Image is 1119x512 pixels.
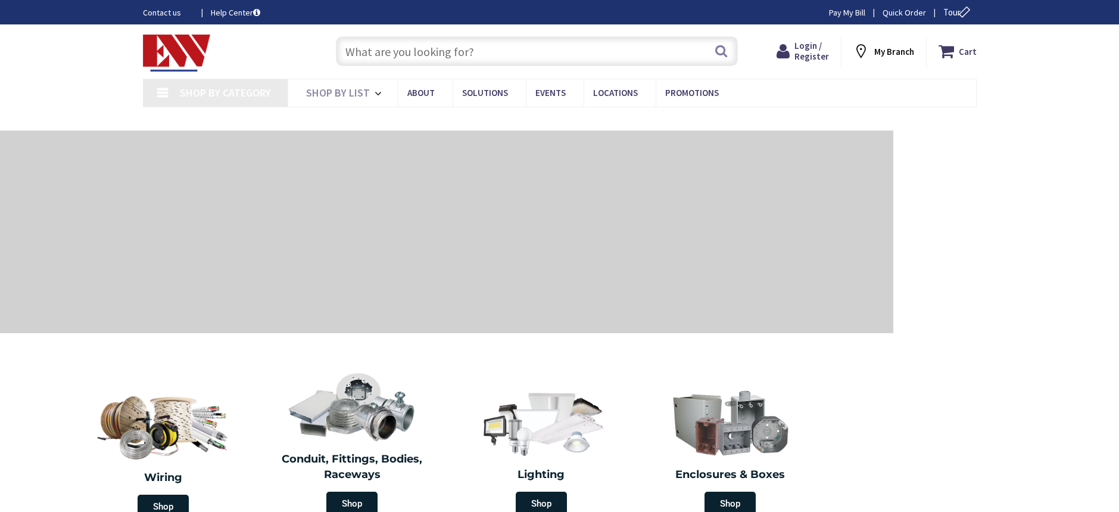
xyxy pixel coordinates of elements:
span: Shop By List [306,86,370,100]
a: Login / Register [777,41,829,62]
h2: Conduit, Fittings, Bodies, Raceways [267,452,438,482]
input: What are you looking for? [336,36,738,66]
a: Contact us [143,7,192,18]
span: Events [535,87,566,98]
h2: Lighting [456,467,627,483]
span: Tour [943,7,974,18]
h2: Enclosures & Boxes [645,467,816,483]
span: Login / Register [794,40,829,62]
strong: Cart [959,41,977,62]
a: Help Center [211,7,260,18]
h2: Wiring [74,470,252,486]
span: Promotions [665,87,719,98]
a: Cart [939,41,977,62]
span: About [407,87,435,98]
a: Pay My Bill [829,7,865,18]
div: My Branch [853,41,914,62]
span: Solutions [462,87,508,98]
img: Electrical Wholesalers, Inc. [143,35,211,72]
span: Shop By Category [180,86,271,100]
a: Quick Order [883,7,926,18]
strong: My Branch [874,46,914,57]
span: Locations [593,87,638,98]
